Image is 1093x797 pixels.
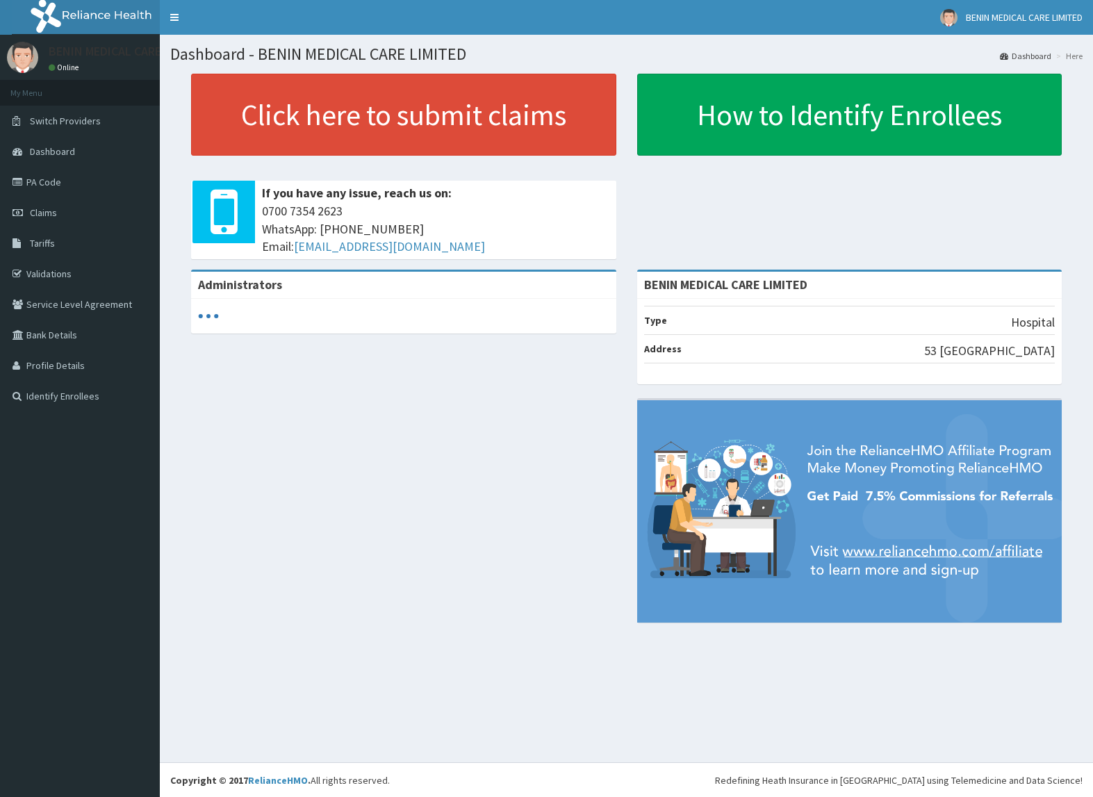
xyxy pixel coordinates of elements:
[30,115,101,127] span: Switch Providers
[637,400,1062,623] img: provider-team-banner.png
[170,45,1083,63] h1: Dashboard - BENIN MEDICAL CARE LIMITED
[262,185,452,201] b: If you have any issue, reach us on:
[30,145,75,158] span: Dashboard
[1000,50,1051,62] a: Dashboard
[248,774,308,787] a: RelianceHMO
[30,206,57,219] span: Claims
[49,63,82,72] a: Online
[49,45,207,58] p: BENIN MEDICAL CARE LIMITED
[644,343,682,355] b: Address
[170,774,311,787] strong: Copyright © 2017 .
[637,74,1062,156] a: How to Identify Enrollees
[715,773,1083,787] div: Redefining Heath Insurance in [GEOGRAPHIC_DATA] using Telemedicine and Data Science!
[966,11,1083,24] span: BENIN MEDICAL CARE LIMITED
[198,277,282,293] b: Administrators
[644,277,807,293] strong: BENIN MEDICAL CARE LIMITED
[191,74,616,156] a: Click here to submit claims
[1053,50,1083,62] li: Here
[940,9,958,26] img: User Image
[1011,313,1055,331] p: Hospital
[198,306,219,327] svg: audio-loading
[262,202,609,256] span: 0700 7354 2623 WhatsApp: [PHONE_NUMBER] Email:
[7,42,38,73] img: User Image
[924,342,1055,360] p: 53 [GEOGRAPHIC_DATA]
[30,237,55,249] span: Tariffs
[644,314,667,327] b: Type
[294,238,485,254] a: [EMAIL_ADDRESS][DOMAIN_NAME]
